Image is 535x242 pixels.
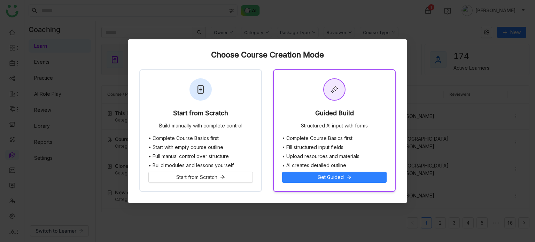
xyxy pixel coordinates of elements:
[282,172,387,183] button: Get Guided
[148,163,253,168] li: • Build modules and lessons yourself
[148,172,253,183] button: Start from Scratch
[159,123,242,130] div: Build manually with complete control
[301,123,368,130] div: Structured AI input with forms
[148,135,253,141] li: • Complete Course Basics first
[388,39,407,58] button: Close
[173,110,228,119] div: Start from Scratch
[282,145,387,150] li: • Fill structured input fields
[318,173,344,181] span: Get Guided
[315,110,354,119] div: Guided Build
[139,50,396,59] div: Choose Course Creation Mode
[176,173,217,181] span: Start from Scratch
[148,145,253,150] li: • Start with empty course outline
[282,154,387,159] li: • Upload resources and materials
[148,154,253,159] li: • Full manual control over structure
[282,135,387,141] li: • Complete Course Basics first
[282,163,387,168] li: • AI creates detailed outline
